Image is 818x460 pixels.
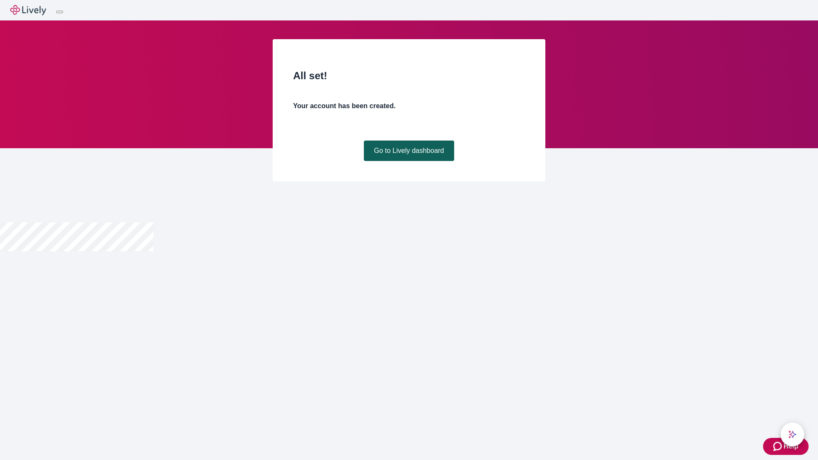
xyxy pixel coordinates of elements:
svg: Zendesk support icon [773,441,783,451]
h4: Your account has been created. [293,101,525,111]
span: Help [783,441,798,451]
a: Go to Lively dashboard [364,141,455,161]
h2: All set! [293,68,525,83]
button: Log out [56,11,63,13]
svg: Lively AI Assistant [788,430,797,439]
button: Zendesk support iconHelp [763,438,809,455]
img: Lively [10,5,46,15]
button: chat [781,423,804,446]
